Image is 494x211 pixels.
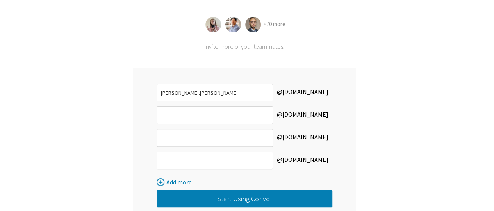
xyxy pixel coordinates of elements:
[263,20,285,28] a: +70 more
[273,152,332,169] label: @[DOMAIN_NAME]
[273,106,332,124] label: @[DOMAIN_NAME]
[205,17,221,32] img: Raphaël Richard
[225,17,241,32] img: Daven OEU
[133,43,356,50] div: Invite more of your teammates.
[245,17,261,32] img: Hamza Katim
[273,84,332,101] label: @[DOMAIN_NAME]
[273,129,332,147] label: @[DOMAIN_NAME]
[166,178,192,186] span: Add more
[157,190,332,207] button: Start Using Convo!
